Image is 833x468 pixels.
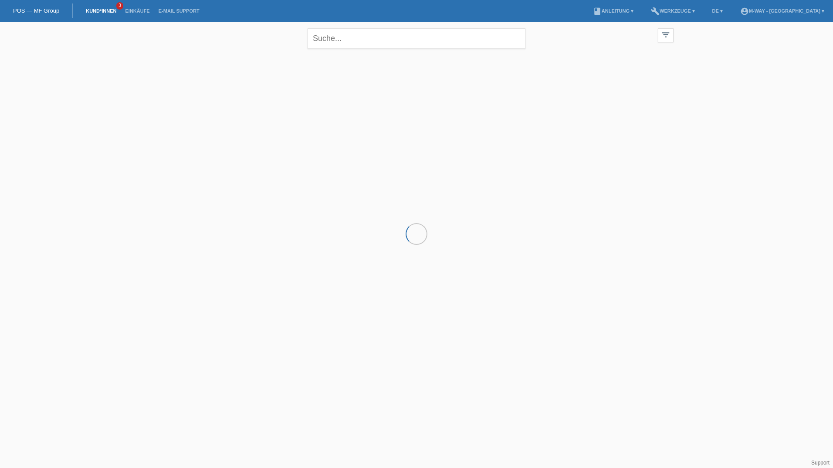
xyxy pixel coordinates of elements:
a: Support [811,460,830,466]
i: build [651,7,660,16]
a: DE ▾ [708,8,727,14]
input: Suche... [308,28,525,49]
a: POS — MF Group [13,7,59,14]
a: E-Mail Support [154,8,204,14]
a: Einkäufe [121,8,154,14]
a: buildWerkzeuge ▾ [647,8,699,14]
span: 3 [116,2,123,10]
a: bookAnleitung ▾ [589,8,638,14]
i: account_circle [740,7,749,16]
a: account_circlem-way - [GEOGRAPHIC_DATA] ▾ [736,8,829,14]
i: book [593,7,602,16]
i: filter_list [661,30,670,40]
a: Kund*innen [81,8,121,14]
